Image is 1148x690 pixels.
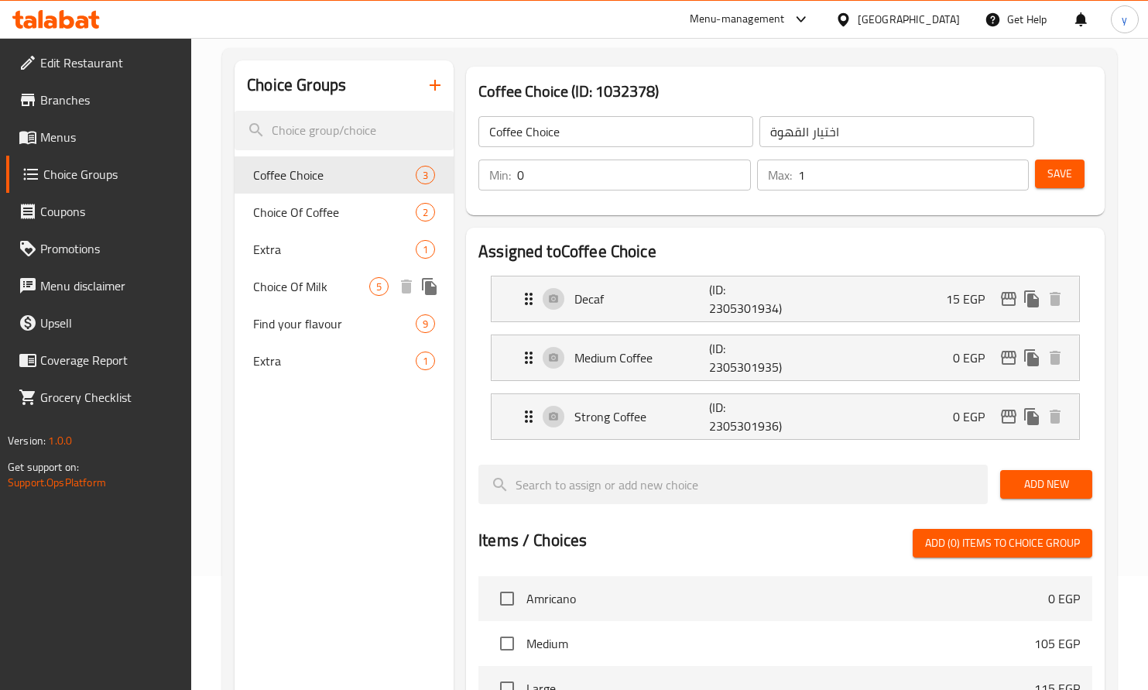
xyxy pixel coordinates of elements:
[1000,470,1092,499] button: Add New
[709,339,799,376] p: (ID: 2305301935)
[1047,164,1072,184] span: Save
[416,317,434,331] span: 9
[574,348,708,367] p: Medium Coffee
[40,91,180,109] span: Branches
[6,230,192,267] a: Promotions
[953,348,997,367] p: 0 EGP
[574,290,708,308] p: Decaf
[43,165,180,184] span: Choice Groups
[913,529,1092,558] button: Add (0) items to choice group
[253,166,416,184] span: Coffee Choice
[492,335,1079,380] div: Expand
[1013,475,1080,494] span: Add New
[6,304,192,342] a: Upsell
[235,305,454,342] div: Find your flavour9
[491,627,523,660] span: Select choice
[478,269,1092,328] li: Expand
[768,166,792,184] p: Max:
[6,193,192,230] a: Coupons
[6,156,192,193] a: Choice Groups
[1020,346,1043,369] button: duplicate
[1043,405,1067,428] button: delete
[395,275,418,298] button: delete
[416,242,434,257] span: 1
[235,156,454,194] div: Coffee Choice3
[478,79,1092,104] h3: Coffee Choice (ID: 1032378)
[6,379,192,416] a: Grocery Checklist
[526,634,1034,653] span: Medium
[418,275,441,298] button: duplicate
[491,582,523,615] span: Select choice
[6,267,192,304] a: Menu disclaimer
[416,203,435,221] div: Choices
[478,240,1092,263] h2: Assigned to Coffee Choice
[40,53,180,72] span: Edit Restaurant
[6,342,192,379] a: Coverage Report
[8,431,46,451] span: Version:
[492,394,1079,439] div: Expand
[416,352,435,370] div: Choices
[1034,634,1080,653] p: 105 EGP
[369,277,389,296] div: Choices
[574,407,708,426] p: Strong Coffee
[1048,589,1080,608] p: 0 EGP
[416,205,434,220] span: 2
[370,280,388,294] span: 5
[709,398,799,435] p: (ID: 2305301936)
[416,314,435,333] div: Choices
[40,202,180,221] span: Coupons
[925,534,1080,553] span: Add (0) items to choice group
[416,166,435,184] div: Choices
[40,388,180,407] span: Grocery Checklist
[858,11,960,28] div: [GEOGRAPHIC_DATA]
[235,268,454,305] div: Choice Of Milk5deleteduplicate
[526,589,1048,608] span: Amricano
[235,194,454,231] div: Choice Of Coffee2
[416,168,434,183] span: 3
[489,166,511,184] p: Min:
[40,239,180,258] span: Promotions
[40,128,180,146] span: Menus
[253,240,416,259] span: Extra
[997,287,1020,311] button: edit
[48,431,72,451] span: 1.0.0
[40,276,180,295] span: Menu disclaimer
[235,342,454,379] div: Extra1
[40,351,180,369] span: Coverage Report
[1020,405,1043,428] button: duplicate
[1043,287,1067,311] button: delete
[253,203,416,221] span: Choice Of Coffee
[690,10,785,29] div: Menu-management
[478,465,988,504] input: search
[6,118,192,156] a: Menus
[8,472,106,493] a: Support.OpsPlatform
[253,277,369,296] span: Choice Of Milk
[253,352,416,370] span: Extra
[253,314,416,333] span: Find your flavour
[416,354,434,369] span: 1
[709,280,799,318] p: (ID: 2305301934)
[6,44,192,81] a: Edit Restaurant
[40,314,180,332] span: Upsell
[1020,287,1043,311] button: duplicate
[235,231,454,268] div: Extra1
[1122,11,1127,28] span: y
[416,240,435,259] div: Choices
[953,407,997,426] p: 0 EGP
[997,346,1020,369] button: edit
[247,74,346,97] h2: Choice Groups
[997,405,1020,428] button: edit
[478,529,587,552] h2: Items / Choices
[946,290,997,308] p: 15 EGP
[6,81,192,118] a: Branches
[478,328,1092,387] li: Expand
[478,387,1092,446] li: Expand
[492,276,1079,321] div: Expand
[8,457,79,477] span: Get support on:
[235,111,454,150] input: search
[1043,346,1067,369] button: delete
[1035,160,1085,188] button: Save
